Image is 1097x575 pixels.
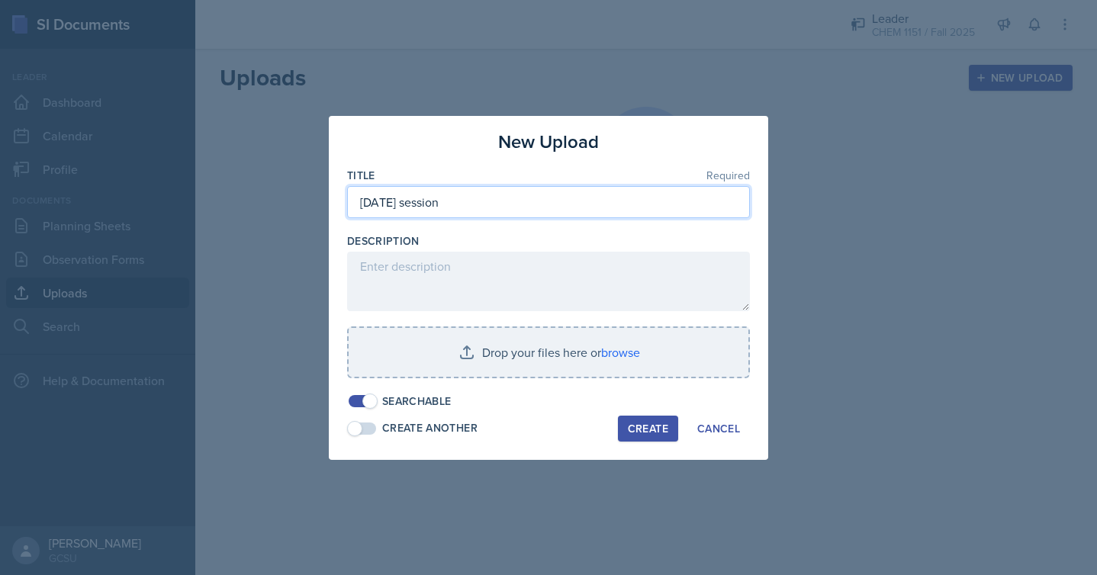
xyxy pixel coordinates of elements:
[618,416,678,442] button: Create
[347,186,750,218] input: Enter title
[628,422,668,435] div: Create
[347,233,420,249] label: Description
[498,128,599,156] h3: New Upload
[382,420,478,436] div: Create Another
[697,422,740,435] div: Cancel
[347,168,375,183] label: Title
[687,416,750,442] button: Cancel
[706,170,750,181] span: Required
[382,394,452,410] div: Searchable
